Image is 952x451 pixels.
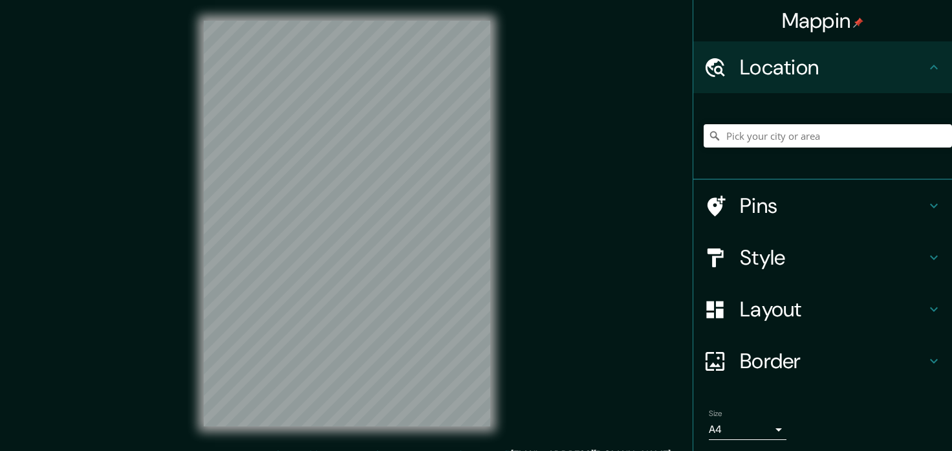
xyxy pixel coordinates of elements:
div: Pins [693,180,952,232]
div: Location [693,41,952,93]
div: Layout [693,283,952,335]
div: A4 [709,419,786,440]
input: Pick your city or area [704,124,952,148]
h4: Style [740,245,926,270]
h4: Location [740,54,926,80]
h4: Mappin [782,8,864,34]
canvas: Map [204,21,490,426]
iframe: Help widget launcher [837,401,938,437]
div: Style [693,232,952,283]
h4: Pins [740,193,926,219]
label: Size [709,408,722,419]
h4: Layout [740,296,926,322]
img: pin-icon.png [853,17,863,28]
div: Border [693,335,952,387]
h4: Border [740,348,926,374]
